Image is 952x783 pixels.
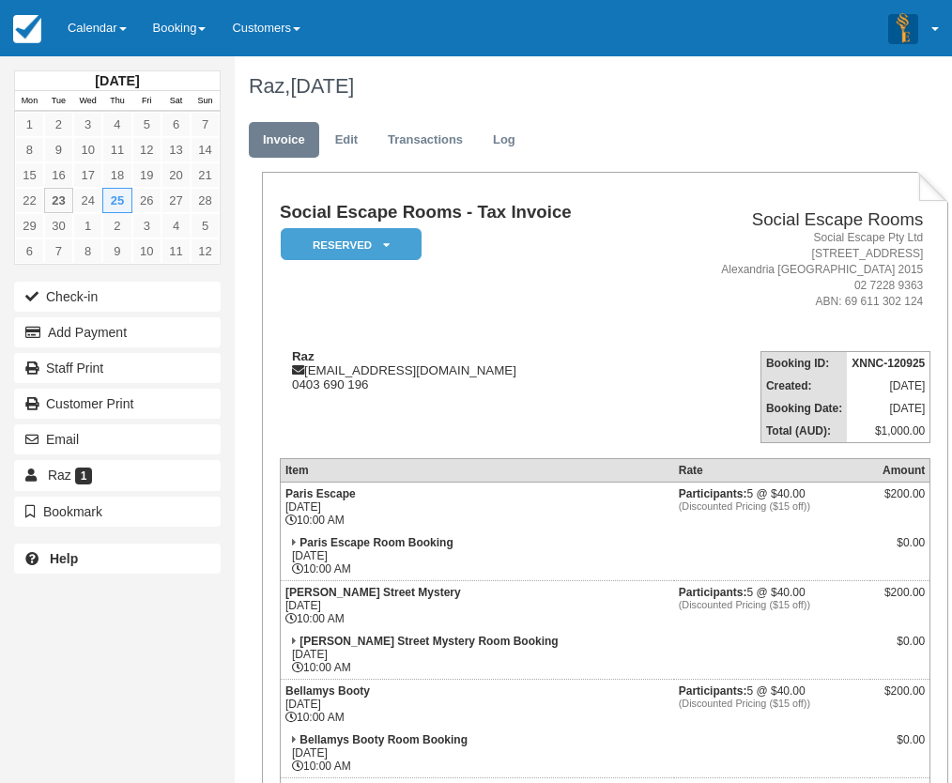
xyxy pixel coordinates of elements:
[875,684,925,713] div: $200.00
[15,112,44,137] a: 1
[281,228,422,261] em: Reserved
[102,112,131,137] a: 4
[44,137,73,162] a: 9
[44,238,73,264] a: 7
[102,91,131,112] th: Thu
[760,352,847,376] th: Booking ID:
[280,227,415,262] a: Reserved
[321,122,372,159] a: Edit
[191,213,220,238] a: 5
[14,389,221,419] a: Customer Print
[674,459,870,483] th: Rate
[15,137,44,162] a: 8
[14,460,221,490] a: Raz 1
[852,357,925,370] strong: XNNC-120925
[161,188,191,213] a: 27
[191,137,220,162] a: 14
[95,73,139,88] strong: [DATE]
[132,188,161,213] a: 26
[760,420,847,443] th: Total (AUD):
[161,137,191,162] a: 13
[73,188,102,213] a: 24
[249,75,935,98] h1: Raz,
[15,91,44,112] th: Mon
[132,112,161,137] a: 5
[14,497,221,527] button: Bookmark
[102,213,131,238] a: 2
[73,137,102,162] a: 10
[280,483,673,532] td: [DATE] 10:00 AM
[73,238,102,264] a: 8
[679,599,866,610] em: (Discounted Pricing ($15 off))
[875,536,925,564] div: $0.00
[679,698,866,709] em: (Discounted Pricing ($15 off))
[14,317,221,347] button: Add Payment
[679,684,747,698] strong: Participants
[249,122,319,159] a: Invoice
[875,733,925,761] div: $0.00
[479,122,530,159] a: Log
[679,487,747,500] strong: Participants
[679,586,747,599] strong: Participants
[44,162,73,188] a: 16
[48,468,71,483] span: Raz
[280,203,653,223] h1: Social Escape Rooms - Tax Invoice
[161,238,191,264] a: 11
[15,162,44,188] a: 15
[875,586,925,614] div: $200.00
[280,531,673,581] td: [DATE] 10:00 AM
[14,353,221,383] a: Staff Print
[679,500,866,512] em: (Discounted Pricing ($15 off))
[44,91,73,112] th: Tue
[13,15,41,43] img: checkfront-main-nav-mini-logo.png
[280,630,673,680] td: [DATE] 10:00 AM
[50,551,78,566] b: Help
[44,112,73,137] a: 2
[73,213,102,238] a: 1
[191,91,220,112] th: Sun
[191,238,220,264] a: 12
[161,112,191,137] a: 6
[14,544,221,574] a: Help
[292,349,315,363] strong: Raz
[102,162,131,188] a: 18
[161,91,191,112] th: Sat
[888,13,918,43] img: A3
[299,733,468,746] strong: Bellamys Booty Room Booking
[73,112,102,137] a: 3
[14,424,221,454] button: Email
[132,91,161,112] th: Fri
[674,483,870,532] td: 5 @ $40.00
[75,468,93,484] span: 1
[15,238,44,264] a: 6
[674,680,870,729] td: 5 @ $40.00
[15,188,44,213] a: 22
[191,188,220,213] a: 28
[132,238,161,264] a: 10
[847,420,930,443] td: $1,000.00
[102,137,131,162] a: 11
[847,375,930,397] td: [DATE]
[299,635,558,648] strong: [PERSON_NAME] Street Mystery Room Booking
[102,238,131,264] a: 9
[73,91,102,112] th: Wed
[280,459,673,483] th: Item
[760,375,847,397] th: Created:
[73,162,102,188] a: 17
[280,680,673,729] td: [DATE] 10:00 AM
[280,349,653,391] div: [EMAIL_ADDRESS][DOMAIN_NAME] 0403 690 196
[280,729,673,778] td: [DATE] 10:00 AM
[875,635,925,663] div: $0.00
[191,162,220,188] a: 21
[44,213,73,238] a: 30
[290,74,354,98] span: [DATE]
[847,397,930,420] td: [DATE]
[870,459,930,483] th: Amount
[14,282,221,312] button: Check-in
[191,112,220,137] a: 7
[132,213,161,238] a: 3
[760,397,847,420] th: Booking Date:
[285,586,461,599] strong: [PERSON_NAME] Street Mystery
[875,487,925,515] div: $200.00
[280,581,673,631] td: [DATE] 10:00 AM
